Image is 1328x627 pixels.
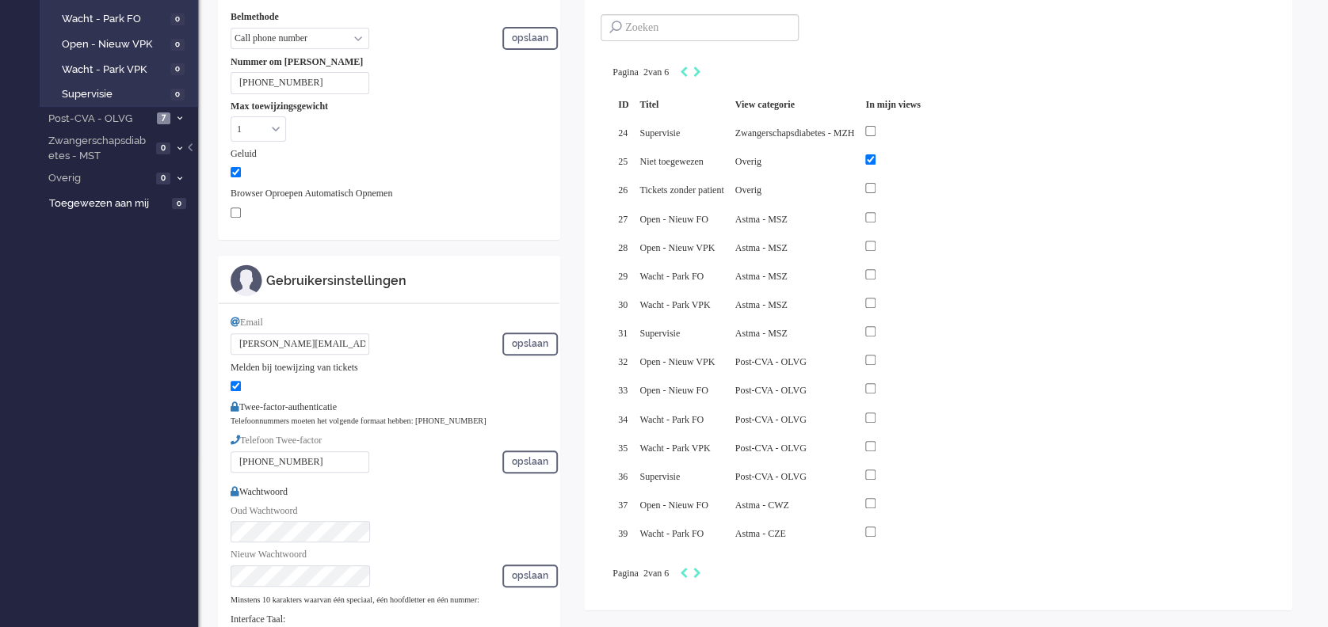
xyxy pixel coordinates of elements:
span: Overig [46,171,151,186]
span: Astma - MSZ [735,299,788,310]
button: opslaan [502,27,558,50]
span: Supervisie [62,87,166,102]
span: 35 [618,443,628,454]
span: Post-CVA - OLVG [735,414,807,425]
span: Astma - CWZ [735,500,789,511]
span: Astma - CZE [735,528,786,539]
b: Belmethode [231,11,279,22]
span: Open - Nieuw FO [639,385,708,396]
a: Toegewezen aan mij 0 [46,194,198,211]
span: Overig [735,156,761,167]
div: Titel [634,93,729,117]
b: Max toewijzingsgewicht [231,101,328,112]
div: Wachtwoord [231,479,548,499]
span: 36 [618,471,628,482]
div: Previous [680,65,688,81]
img: ic_m_profile.svg [231,264,262,296]
div: Twee-factor-authenticatie [231,401,548,414]
span: Wacht - Park FO [639,414,704,425]
div: View categorie [730,93,861,117]
span: Tickets zonder patient [639,184,723,196]
a: Wacht - Park VPK 0 [46,60,197,78]
span: Wacht - Park FO [62,12,166,27]
span: Wacht - Park VPK [62,63,166,78]
span: Astma - MSZ [735,214,788,225]
span: Niet toegewezen [639,156,703,167]
span: Wacht - Park FO [639,528,704,539]
span: 39 [618,528,628,539]
div: In mijn views [860,93,925,117]
input: Page [639,66,648,79]
a: Wacht - Park FO 0 [46,9,197,27]
span: Zwangerschapsdiabetes - MZH [735,127,855,139]
span: Nieuw Wachtwoord [231,549,307,560]
span: Overig [735,184,761,196]
span: 0 [156,142,170,154]
span: 31 [618,328,628,339]
span: 34 [618,414,628,425]
button: opslaan [502,564,558,587]
span: 0 [170,13,185,25]
span: 24 [618,127,628,139]
span: Supervisie [639,127,680,139]
input: Zoeken [601,14,799,41]
span: 0 [170,89,185,101]
small: Telefoonnummers moeten het volgende formaat hebben: [PHONE_NUMBER] [231,416,486,425]
span: Astma - MSZ [735,328,788,339]
span: Open - Nieuw VPK [639,242,715,253]
span: Wacht - Park VPK [639,443,710,454]
small: Minstens 10 karakters waarvan één speciaal, één hoofdletter en één nummer: [231,595,479,604]
div: Email [231,316,548,329]
input: +316123456890 [231,72,369,93]
div: Previous [680,566,688,582]
span: Post-CVA - OLVG [735,356,807,367]
span: Open - Nieuw FO [639,214,708,225]
a: Open - Nieuw VPK 0 [46,35,197,52]
span: 32 [618,356,628,367]
span: Post-CVA - OLVG [735,385,807,396]
div: Melden bij toewijzing van tickets [231,361,548,374]
span: 27 [618,214,628,225]
span: Open - Nieuw VPK [639,356,715,367]
input: Page [639,567,648,580]
span: Supervisie [639,328,680,339]
span: 0 [170,39,185,51]
div: Interface Taal: [231,613,548,626]
div: Telefoon Twee-factor [231,434,548,447]
span: Toegewezen aan mij [49,196,167,211]
span: Wacht - Park FO [639,271,704,282]
span: Post-CVA - OLVG [735,443,807,454]
span: Astma - MSZ [735,242,788,253]
div: Next [693,566,701,582]
span: 25 [618,156,628,167]
div: Geluid [231,147,548,161]
span: 33 [618,385,628,396]
span: 28 [618,242,628,253]
span: Open - Nieuw VPK [62,37,166,52]
span: Open - Nieuw FO [639,500,708,511]
span: 26 [618,184,628,196]
div: Gebruikersinstellingen [266,272,548,291]
span: Zwangerschapsdiabetes - MST [46,134,151,163]
span: Astma - MSZ [735,271,788,282]
span: Oud Wachtwoord [231,505,297,516]
span: 0 [156,173,170,184]
div: ID [612,93,634,117]
div: Browser Oproepen Automatisch Opnemen [231,187,548,200]
div: Next [693,65,701,81]
div: Pagination [612,65,1264,81]
span: Post-CVA - OLVG [735,471,807,482]
div: Pagination [612,566,1264,582]
span: 0 [172,198,186,210]
span: 7 [157,112,170,124]
button: opslaan [502,332,558,355]
span: Supervisie [639,471,680,482]
b: Nummer om [PERSON_NAME] [231,56,363,67]
span: 29 [618,271,628,282]
span: 0 [170,63,185,75]
a: Supervisie 0 [46,85,197,102]
span: Wacht - Park VPK [639,299,710,310]
span: 37 [618,500,628,511]
span: Post-CVA - OLVG [46,112,152,127]
button: opslaan [502,450,558,473]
